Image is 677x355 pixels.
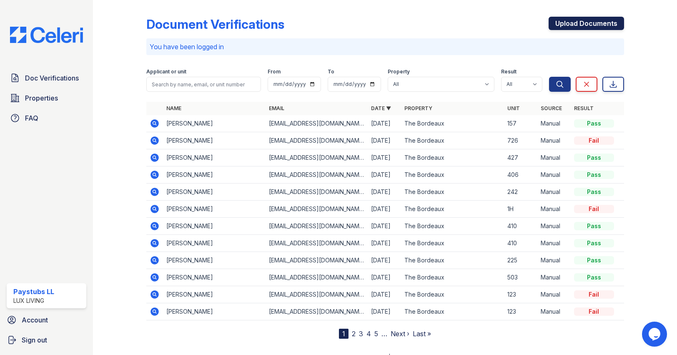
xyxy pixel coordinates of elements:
a: 5 [374,330,378,338]
td: Manual [537,166,571,184]
div: Fail [574,290,614,299]
a: Result [574,105,594,111]
td: The Bordeaux [401,252,504,269]
td: [EMAIL_ADDRESS][DOMAIN_NAME] [266,149,368,166]
label: Applicant or unit [146,68,186,75]
td: The Bordeaux [401,201,504,218]
td: 427 [504,149,537,166]
td: Manual [537,303,571,320]
a: Email [269,105,284,111]
a: Last » [413,330,431,338]
p: You have been logged in [150,42,621,52]
td: Manual [537,132,571,149]
td: The Bordeaux [401,166,504,184]
td: Manual [537,286,571,303]
td: [DATE] [368,286,401,303]
span: Sign out [22,335,47,345]
div: Pass [574,171,614,179]
td: [EMAIL_ADDRESS][DOMAIN_NAME] [266,286,368,303]
a: Unit [507,105,520,111]
a: Account [3,312,90,328]
td: The Bordeaux [401,269,504,286]
td: [EMAIL_ADDRESS][DOMAIN_NAME] [266,201,368,218]
td: Manual [537,201,571,218]
td: [EMAIL_ADDRESS][DOMAIN_NAME] [266,115,368,132]
td: [EMAIL_ADDRESS][DOMAIN_NAME] [266,252,368,269]
div: 1 [339,329,349,339]
td: 225 [504,252,537,269]
label: Result [501,68,517,75]
td: [PERSON_NAME] [163,235,266,252]
td: 406 [504,166,537,184]
a: 4 [366,330,371,338]
span: … [381,329,387,339]
td: [DATE] [368,269,401,286]
td: [DATE] [368,166,401,184]
div: Fail [574,307,614,316]
td: The Bordeaux [401,115,504,132]
td: The Bordeaux [401,235,504,252]
td: 503 [504,269,537,286]
div: Fail [574,136,614,145]
td: Manual [537,115,571,132]
td: 1H [504,201,537,218]
label: From [268,68,281,75]
td: [PERSON_NAME] [163,166,266,184]
a: 2 [352,330,356,338]
a: Properties [7,90,86,106]
td: Manual [537,269,571,286]
td: 410 [504,235,537,252]
td: The Bordeaux [401,303,504,320]
div: Document Verifications [146,17,284,32]
span: Properties [25,93,58,103]
td: [DATE] [368,201,401,218]
td: [PERSON_NAME] [163,115,266,132]
label: Property [388,68,410,75]
td: [DATE] [368,218,401,235]
td: 123 [504,303,537,320]
td: [DATE] [368,235,401,252]
label: To [328,68,334,75]
a: Property [404,105,432,111]
td: [EMAIL_ADDRESS][DOMAIN_NAME] [266,269,368,286]
td: 410 [504,218,537,235]
td: 726 [504,132,537,149]
div: Pass [574,188,614,196]
td: [PERSON_NAME] [163,218,266,235]
td: Manual [537,235,571,252]
div: Fail [574,205,614,213]
td: Manual [537,218,571,235]
span: FAQ [25,113,38,123]
td: [DATE] [368,303,401,320]
td: [EMAIL_ADDRESS][DOMAIN_NAME] [266,166,368,184]
td: [PERSON_NAME] [163,269,266,286]
td: Manual [537,252,571,269]
td: [EMAIL_ADDRESS][DOMAIN_NAME] [266,218,368,235]
a: Date ▼ [371,105,391,111]
td: The Bordeaux [401,149,504,166]
td: [DATE] [368,252,401,269]
td: The Bordeaux [401,286,504,303]
td: The Bordeaux [401,132,504,149]
td: [EMAIL_ADDRESS][DOMAIN_NAME] [266,184,368,201]
td: [PERSON_NAME] [163,132,266,149]
td: [DATE] [368,149,401,166]
span: Account [22,315,48,325]
a: Name [166,105,181,111]
a: FAQ [7,110,86,126]
a: Doc Verifications [7,70,86,86]
td: [DATE] [368,115,401,132]
a: Next › [391,330,409,338]
td: [DATE] [368,184,401,201]
td: 123 [504,286,537,303]
button: Sign out [3,332,90,348]
td: 157 [504,115,537,132]
div: Pass [574,239,614,247]
td: Manual [537,184,571,201]
td: [EMAIL_ADDRESS][DOMAIN_NAME] [266,132,368,149]
a: Source [541,105,562,111]
img: CE_Logo_Blue-a8612792a0a2168367f1c8372b55b34899dd931a85d93a1a3d3e32e68fde9ad4.png [3,27,90,43]
a: 3 [359,330,363,338]
td: [PERSON_NAME] [163,184,266,201]
td: The Bordeaux [401,184,504,201]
